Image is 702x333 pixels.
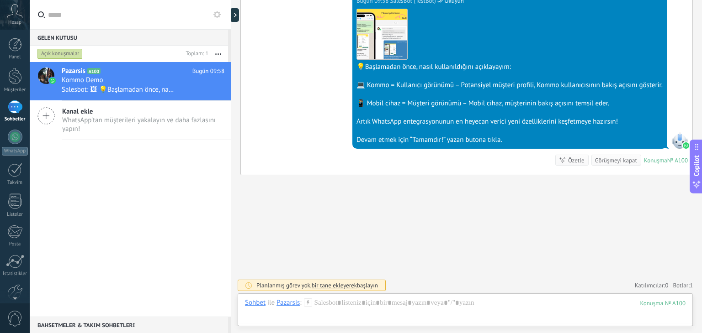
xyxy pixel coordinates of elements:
[8,20,21,26] span: Hesap
[87,68,101,74] span: A100
[683,142,689,149] img: waba.svg
[62,67,85,76] span: Pazarsis
[62,107,223,116] span: Kanal ekle
[692,156,701,177] span: Copilot
[208,46,228,62] button: Daha fazla
[357,9,407,59] img: 910e91bb-8e92-493c-be2f-a248bb926af4
[2,54,28,60] div: Panel
[356,81,663,90] div: 💻 Kommo = Kullanıcı görünümü – Potansiyel müşteri profili, Kommo kullanıcısının bakış açısını gös...
[62,76,103,85] span: Kommo Demo
[230,8,239,22] div: Göster
[356,135,663,145] div: Devam etmek için “Tamamdır!” yazan butona tıkla.
[2,87,28,93] div: Müşteriler
[690,281,693,289] span: 1
[595,156,637,165] div: Görüşmeyi kapat
[62,116,223,133] span: WhatsApp'tan müşterileri yakalayın ve daha fazlasını yapın!
[673,281,693,289] span: Botlar:
[192,67,224,76] span: Bugün 09:58
[256,281,378,289] div: Planlanmış görev yok, başlayın
[671,132,688,149] span: SalesBot
[37,48,83,59] div: Açık konuşmalar
[665,281,668,289] span: 0
[635,281,669,289] a: Katılımcılar:0
[568,156,585,165] div: Özetle
[2,116,28,122] div: Sohbetler
[2,271,28,277] div: İstatistikler
[356,62,663,72] div: 💡Başlamadan önce, nasıl kullanıldığını açıklayayım:
[356,99,663,108] div: 📱 Mobil cihaz = Müşteri görünümü – Mobil cihaz, müşterinin bakış açısını temsil eder.
[312,281,357,289] span: bir tane ekleyerek
[49,78,56,84] img: icon
[2,147,28,156] div: WhatsApp
[30,317,228,333] div: Bahsetmeler & Takım sohbetleri
[30,62,231,100] a: avatariconPazarsisA100Bugün 09:58Kommo DemoSalesbot: 🖼 💡Başlamadan önce, nasıl kullanıldığını açı...
[2,212,28,218] div: Listeler
[277,298,300,307] div: Pazarsis
[30,29,228,46] div: Gelen Kutusu
[640,299,686,307] div: 100
[2,180,28,186] div: Takvim
[267,298,275,307] span: ile
[644,156,667,164] div: Konuşma
[2,241,28,247] div: Posta
[667,156,688,164] div: № A100
[182,49,208,58] div: Toplam: 1
[300,298,301,307] span: :
[62,85,174,94] span: Salesbot: 🖼 💡Başlamadan önce, nasıl kullanıldığını açıklayayım: 💻 Kommo = Kullanıcı görünümü – Po...
[356,117,663,126] div: Artık WhatsApp entegrasyonunun en heyecan verici yeni özelliklerini keşfetmeye hazırsın!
